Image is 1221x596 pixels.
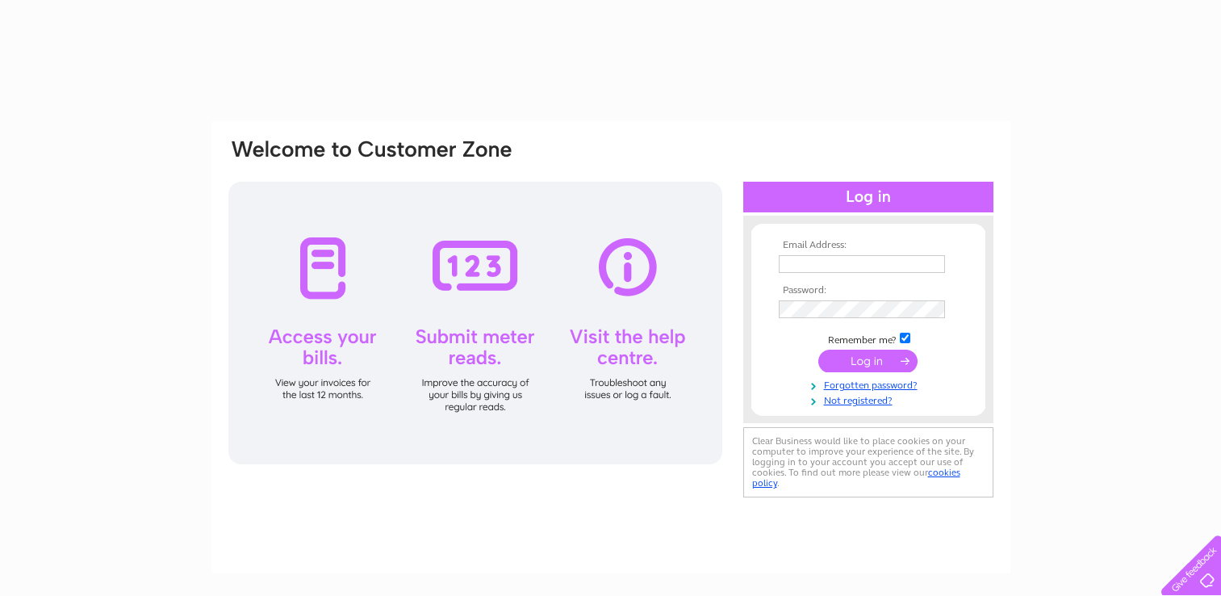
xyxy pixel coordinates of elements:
input: Submit [818,350,918,372]
div: Clear Business would like to place cookies on your computer to improve your experience of the sit... [743,427,993,497]
th: Email Address: [775,240,962,251]
a: Forgotten password? [779,376,962,392]
th: Password: [775,285,962,296]
a: cookies policy [752,467,960,489]
td: Remember me? [775,330,962,346]
a: Not registered? [779,392,962,407]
